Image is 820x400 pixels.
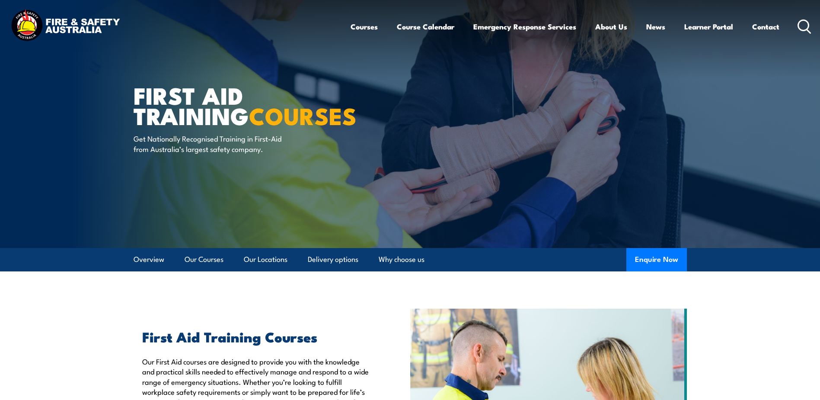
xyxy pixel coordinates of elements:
[308,248,358,271] a: Delivery options
[626,248,687,271] button: Enquire Now
[646,15,665,38] a: News
[244,248,287,271] a: Our Locations
[134,85,347,125] h1: First Aid Training
[684,15,733,38] a: Learner Portal
[142,330,370,342] h2: First Aid Training Courses
[379,248,424,271] a: Why choose us
[134,248,164,271] a: Overview
[752,15,779,38] a: Contact
[351,15,378,38] a: Courses
[249,97,357,133] strong: COURSES
[595,15,627,38] a: About Us
[134,133,291,154] p: Get Nationally Recognised Training in First-Aid from Australia’s largest safety company.
[185,248,223,271] a: Our Courses
[473,15,576,38] a: Emergency Response Services
[397,15,454,38] a: Course Calendar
